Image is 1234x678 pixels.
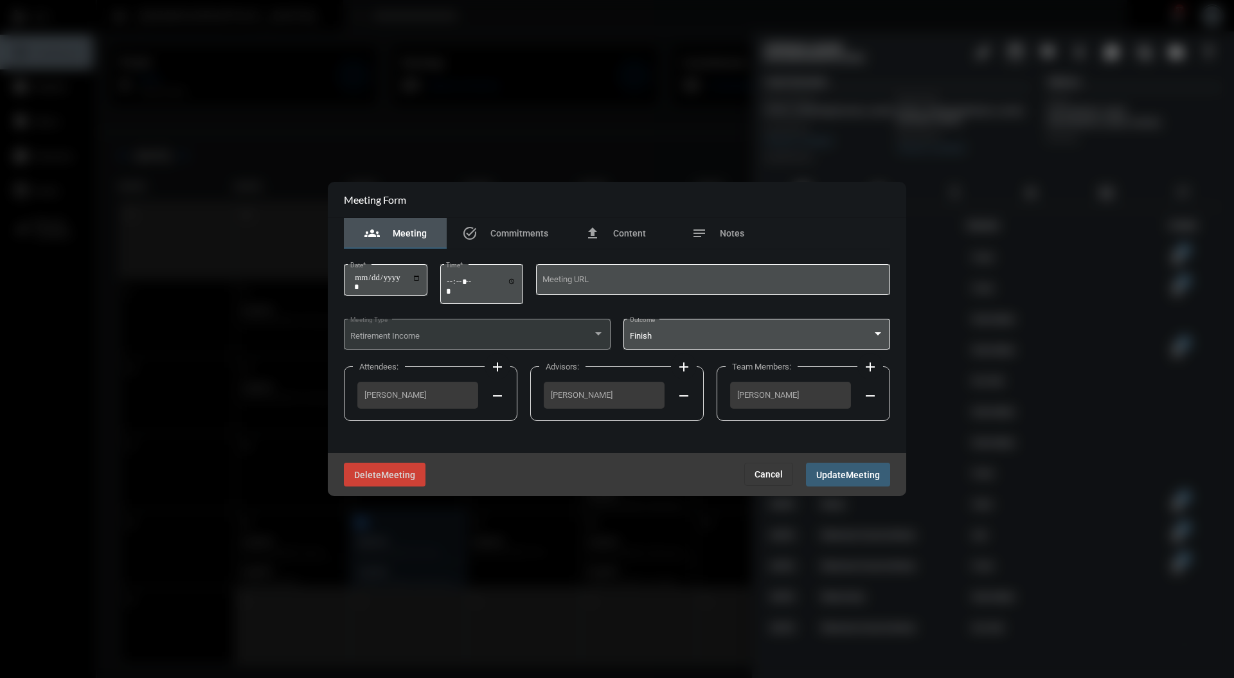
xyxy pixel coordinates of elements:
mat-icon: add [676,359,692,375]
span: Finish [630,331,652,341]
mat-icon: remove [490,388,505,404]
span: [PERSON_NAME] [737,390,844,400]
mat-icon: remove [676,388,692,404]
span: Update [816,470,846,480]
span: Content [613,228,646,238]
button: UpdateMeeting [806,463,890,486]
span: Delete [354,470,381,480]
span: [PERSON_NAME] [364,390,471,400]
span: Meeting [381,470,415,480]
span: Cancel [755,469,783,479]
label: Attendees: [353,362,405,371]
mat-icon: notes [692,226,707,241]
span: Notes [720,228,744,238]
mat-icon: add [490,359,505,375]
span: Meeting [846,470,880,480]
span: Meeting [393,228,427,238]
span: Retirement Income [350,331,420,341]
span: [PERSON_NAME] [551,390,657,400]
mat-icon: add [863,359,878,375]
label: Team Members: [726,362,798,371]
mat-icon: groups [364,226,380,241]
mat-icon: task_alt [462,226,478,241]
mat-icon: file_upload [585,226,600,241]
mat-icon: remove [863,388,878,404]
button: Cancel [744,463,793,486]
span: Commitments [490,228,548,238]
h2: Meeting Form [344,193,406,206]
label: Advisors: [539,362,586,371]
button: DeleteMeeting [344,463,425,486]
